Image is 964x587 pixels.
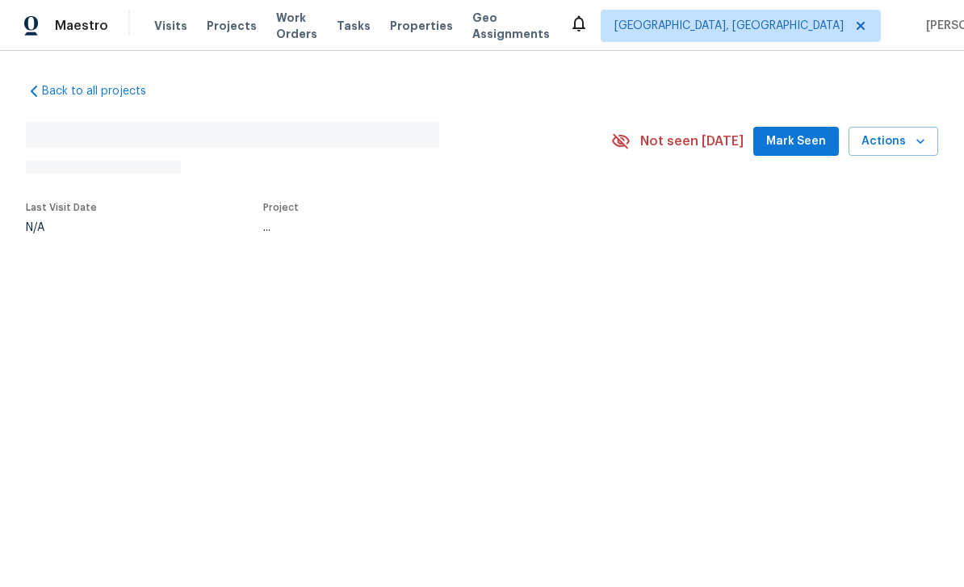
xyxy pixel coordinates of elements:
[207,18,257,34] span: Projects
[766,132,826,152] span: Mark Seen
[26,203,97,212] span: Last Visit Date
[640,133,744,149] span: Not seen [DATE]
[154,18,187,34] span: Visits
[472,10,550,42] span: Geo Assignments
[614,18,844,34] span: [GEOGRAPHIC_DATA], [GEOGRAPHIC_DATA]
[26,83,181,99] a: Back to all projects
[26,222,97,233] div: N/A
[276,10,317,42] span: Work Orders
[753,127,839,157] button: Mark Seen
[337,20,371,31] span: Tasks
[390,18,453,34] span: Properties
[849,127,938,157] button: Actions
[263,203,299,212] span: Project
[263,222,573,233] div: ...
[55,18,108,34] span: Maestro
[861,132,925,152] span: Actions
